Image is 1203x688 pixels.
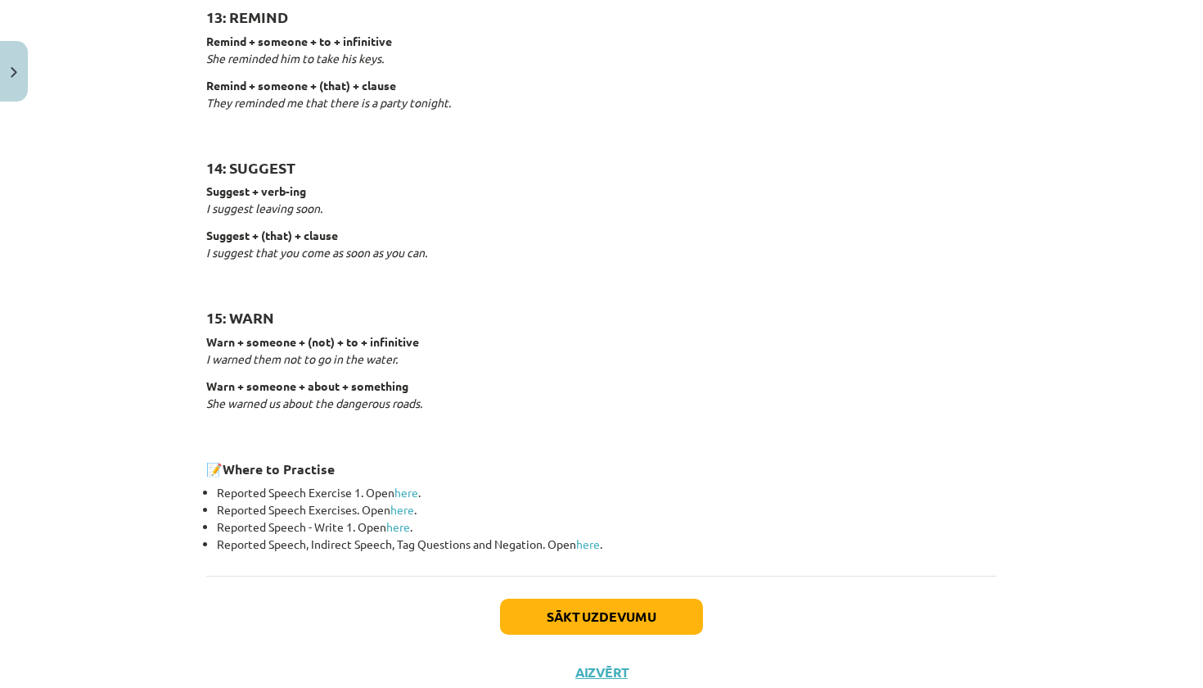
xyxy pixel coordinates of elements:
[206,334,419,349] strong: Warn + someone + (not) + to + infinitive
[500,599,703,635] button: Sākt uzdevumu
[217,518,997,536] li: Reported Speech - Write 1. Open .
[206,78,396,93] strong: Remind + someone + (that) + clause
[206,396,422,410] em: She warned us about the dangerous roads.
[386,519,410,534] a: here
[11,67,17,78] img: icon-close-lesson-0947bae3869378f0d4975bcd49f059093ad1ed9edebbc8119c70593378902aed.svg
[217,501,997,518] li: Reported Speech Exercises. Open .
[223,460,335,478] strong: Where to Practise
[206,245,427,260] em: I suggest that you come as soon as you can.
[206,378,408,393] strong: Warn + someone + about + something
[206,183,306,198] strong: Suggest + verb-ing
[206,95,451,110] em: They reminded me that there is a party tonight.
[206,7,288,26] strong: 13: REMIND
[206,51,384,66] em: She reminded him to take his keys.
[217,484,997,501] li: Reported Speech Exercise 1. Open .
[206,449,997,479] h3: 📝
[206,228,338,242] strong: Suggest + (that) + clause
[390,502,414,517] a: here
[576,536,600,551] a: here
[206,351,398,366] em: I warned them not to go in the water.
[206,308,274,327] strong: 15: WARN
[394,485,418,500] a: here
[206,201,322,215] em: I suggest leaving soon.
[206,34,392,48] strong: Remind + someone + to + infinitive
[206,158,295,177] strong: 14: SUGGEST
[570,664,633,681] button: Aizvērt
[217,536,997,553] li: Reported Speech, Indirect Speech, Tag Questions and Negation. Open .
